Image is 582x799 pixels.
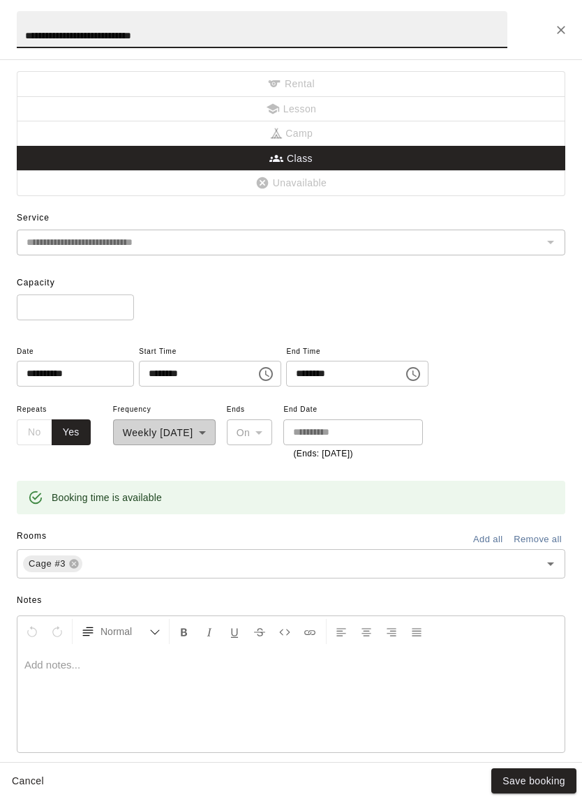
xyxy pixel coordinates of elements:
[227,401,273,419] span: Ends
[17,401,102,419] span: Repeats
[399,360,427,388] button: Choose time, selected time is 7:00 PM
[355,619,378,644] button: Center Align
[17,97,565,122] span: The type of an existing booking cannot be changed
[139,343,281,361] span: Start Time
[197,619,221,644] button: Format Italics
[248,619,271,644] button: Format Strikethrough
[17,230,565,255] div: The service of an existing booking cannot be changed
[491,768,576,794] button: Save booking
[23,557,71,571] span: Cage #3
[113,401,216,419] span: Frequency
[23,555,82,572] div: Cage #3
[273,619,297,644] button: Insert Code
[45,619,69,644] button: Redo
[223,619,246,644] button: Format Underline
[17,531,47,541] span: Rooms
[283,419,413,445] input: Choose date, selected date is Dec 25, 2025
[17,146,565,172] button: Class
[227,419,273,445] div: On
[17,343,134,361] span: Date
[17,171,565,196] span: The type of an existing booking cannot be changed
[286,343,428,361] span: End Time
[549,17,574,43] button: Close
[17,590,565,612] span: Notes
[541,554,560,574] button: Open
[20,619,44,644] button: Undo
[293,447,413,461] p: (Ends: [DATE])
[17,278,55,288] span: Capacity
[510,529,565,551] button: Remove all
[17,121,565,147] span: The type of an existing booking cannot be changed
[100,625,149,639] span: Normal
[329,619,353,644] button: Left Align
[17,361,124,387] input: Choose date, selected date is Oct 9, 2025
[6,768,50,794] button: Cancel
[75,619,166,644] button: Formatting Options
[465,529,510,551] button: Add all
[52,419,91,445] button: Yes
[172,619,196,644] button: Format Bold
[17,71,565,97] span: The type of an existing booking cannot be changed
[52,485,162,510] div: Booking time is available
[405,619,428,644] button: Justify Align
[252,360,280,388] button: Choose time, selected time is 6:00 PM
[283,401,423,419] span: End Date
[298,619,322,644] button: Insert Link
[17,213,50,223] span: Service
[380,619,403,644] button: Right Align
[17,419,91,445] div: outlined button group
